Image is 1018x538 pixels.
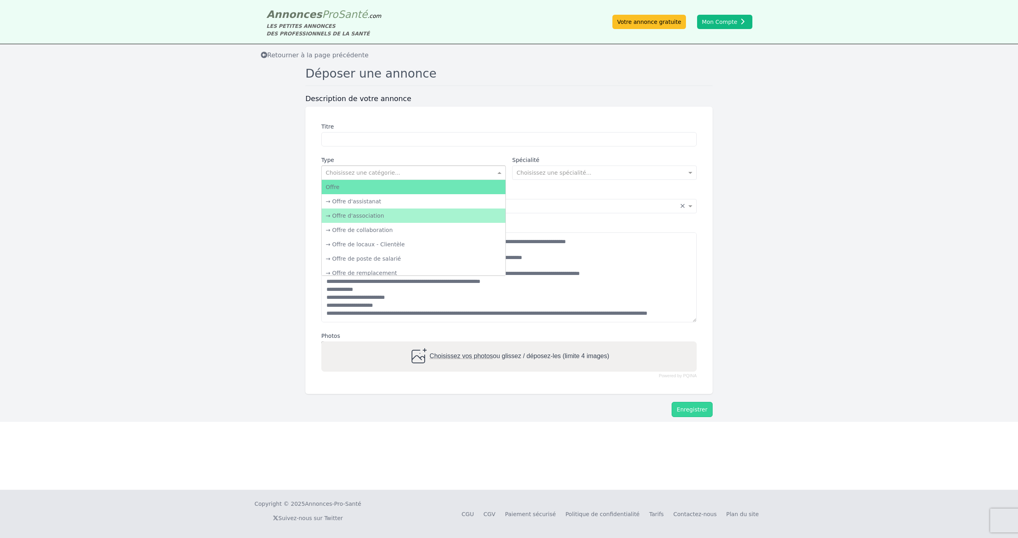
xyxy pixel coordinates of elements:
[322,237,505,251] div: → Offre de locaux - Clientèle
[254,500,361,508] div: Copyright © 2025
[429,353,493,360] span: Choisissez vos photos
[266,22,381,37] div: LES PETITES ANNONCES DES PROFESSIONNELS DE LA SANTÉ
[273,515,343,521] a: Suivez-nous sur Twitter
[322,209,505,223] div: → Offre d'association
[672,402,713,417] button: Enregistrer
[266,8,322,20] span: Annonces
[321,179,506,276] ng-dropdown-panel: Options list
[726,511,759,517] a: Plan du site
[462,511,474,517] a: CGU
[697,15,752,29] button: Mon Compte
[305,500,361,508] a: Annonces-Pro-Santé
[505,511,556,517] a: Paiement sécurisé
[305,94,713,103] h3: Description de votre annonce
[261,52,267,58] i: Retourner à la liste
[680,202,686,210] span: Clear all
[322,251,505,266] div: → Offre de poste de salarié
[305,66,713,86] h1: Déposer une annonce
[322,223,505,237] div: → Offre de collaboration
[322,194,505,209] div: → Offre d'assistanat
[321,332,697,340] label: Photos
[321,223,697,231] label: Description
[565,511,640,517] a: Politique de confidentialité
[266,8,381,20] a: AnnoncesProSanté.com
[409,347,609,366] div: ou glissez / déposez-les (limite 4 images)
[322,180,505,194] div: Offre
[321,189,697,197] label: Localisation
[512,156,697,164] label: Spécialité
[321,156,506,164] label: Type
[321,123,697,131] label: Titre
[612,15,686,29] a: Votre annonce gratuite
[649,511,664,517] a: Tarifs
[261,51,369,59] span: Retourner à la page précédente
[338,8,367,20] span: Santé
[322,266,505,280] div: → Offre de remplacement
[367,13,381,19] span: .com
[484,511,495,517] a: CGV
[659,374,697,378] a: Powered by PQINA
[322,8,338,20] span: Pro
[673,511,717,517] a: Contactez-nous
